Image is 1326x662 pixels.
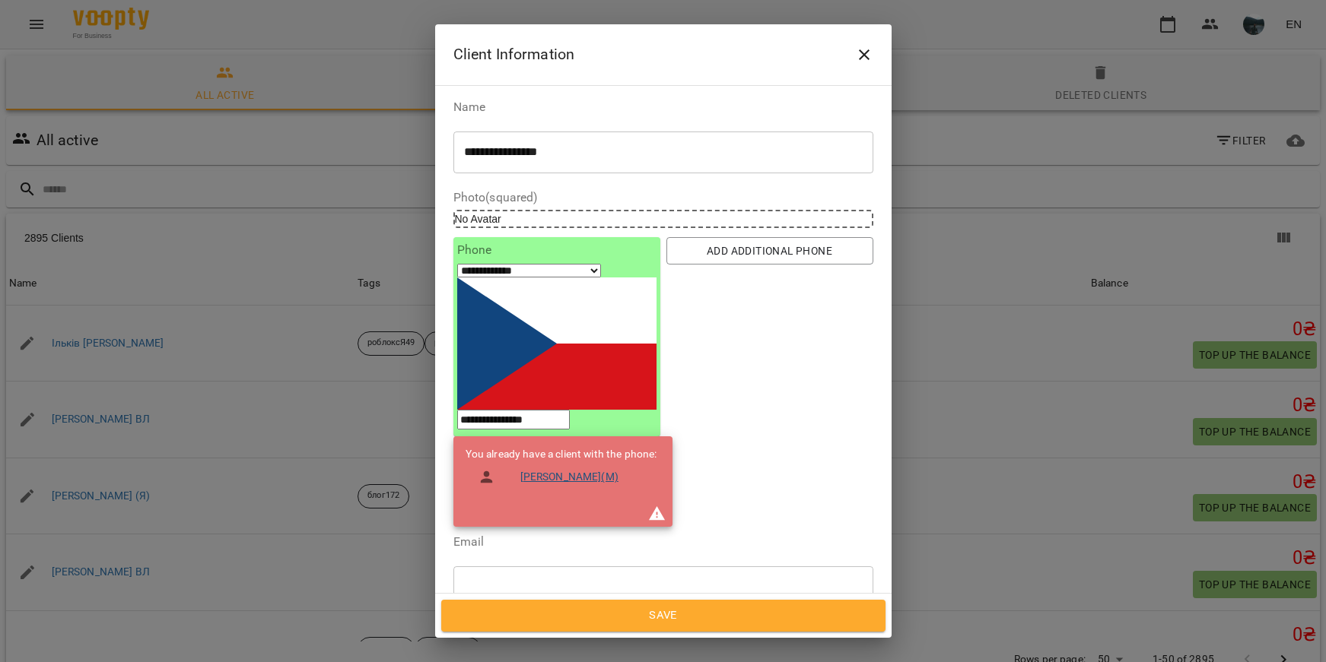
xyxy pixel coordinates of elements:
[458,606,869,626] span: Save
[846,36,882,73] button: Close
[679,242,861,260] span: Add additional phone
[453,43,575,66] h6: Client Information
[457,264,601,277] select: Phone number country
[455,213,501,225] span: No Avatar
[666,237,873,264] button: Add additional phone
[453,101,873,113] label: Name
[453,536,873,548] label: Email
[466,447,657,498] ul: You already have a client with the phone:
[457,277,657,410] img: Czech Republic
[520,470,618,485] a: [PERSON_NAME](М)
[457,244,657,256] label: Phone
[441,600,886,632] button: Save
[453,192,873,204] label: Photo(squared)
